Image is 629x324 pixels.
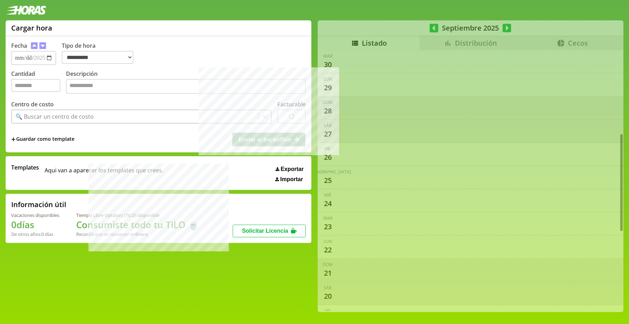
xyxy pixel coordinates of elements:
[76,218,199,231] h1: Consumiste todo tu TiLO 🍵
[66,79,306,94] textarea: Descripción
[66,70,306,95] label: Descripción
[45,164,163,183] span: Aqui van a aparecer los templates que crees.
[11,42,27,49] label: Fecha
[6,6,46,15] img: logotipo
[242,228,288,234] span: Solicitar Licencia
[11,164,39,171] span: Templates
[277,100,306,108] label: Facturable
[62,42,139,65] label: Tipo de hora
[11,79,60,92] input: Cantidad
[11,135,74,143] span: +Guardar como template
[273,166,306,173] button: Exportar
[76,231,199,237] div: Recordá que se renuevan en
[233,225,306,237] button: Solicitar Licencia
[11,218,59,231] h1: 0 días
[11,100,54,108] label: Centro de costo
[62,51,133,64] select: Tipo de hora
[11,23,52,33] h1: Cargar hora
[11,200,66,209] h2: Información útil
[135,231,148,237] b: Enero
[15,113,94,120] div: 🔍 Buscar un centro de costo
[11,212,59,218] div: Vacaciones disponibles
[11,231,59,237] div: De otros años: 0 días
[76,212,199,218] div: Tiempo Libre Optativo (TiLO) disponible
[280,166,304,172] span: Exportar
[11,70,66,95] label: Cantidad
[11,135,15,143] span: +
[280,176,303,183] span: Importar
